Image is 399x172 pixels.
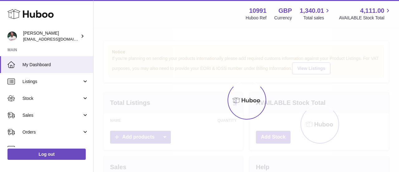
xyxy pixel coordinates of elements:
[360,7,384,15] span: 4,111.00
[249,7,267,15] strong: 10991
[22,129,82,135] span: Orders
[22,146,89,152] span: Usage
[23,37,92,42] span: [EMAIL_ADDRESS][DOMAIN_NAME]
[300,7,331,21] a: 1,340.01 Total sales
[303,15,331,21] span: Total sales
[22,112,82,118] span: Sales
[339,15,392,21] span: AVAILABLE Stock Total
[7,32,17,41] img: internalAdmin-10991@internal.huboo.com
[22,62,89,68] span: My Dashboard
[22,79,82,85] span: Listings
[300,7,324,15] span: 1,340.01
[278,7,292,15] strong: GBP
[274,15,292,21] div: Currency
[23,30,79,42] div: [PERSON_NAME]
[246,15,267,21] div: Huboo Ref
[339,7,392,21] a: 4,111.00 AVAILABLE Stock Total
[7,149,86,160] a: Log out
[22,96,82,101] span: Stock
